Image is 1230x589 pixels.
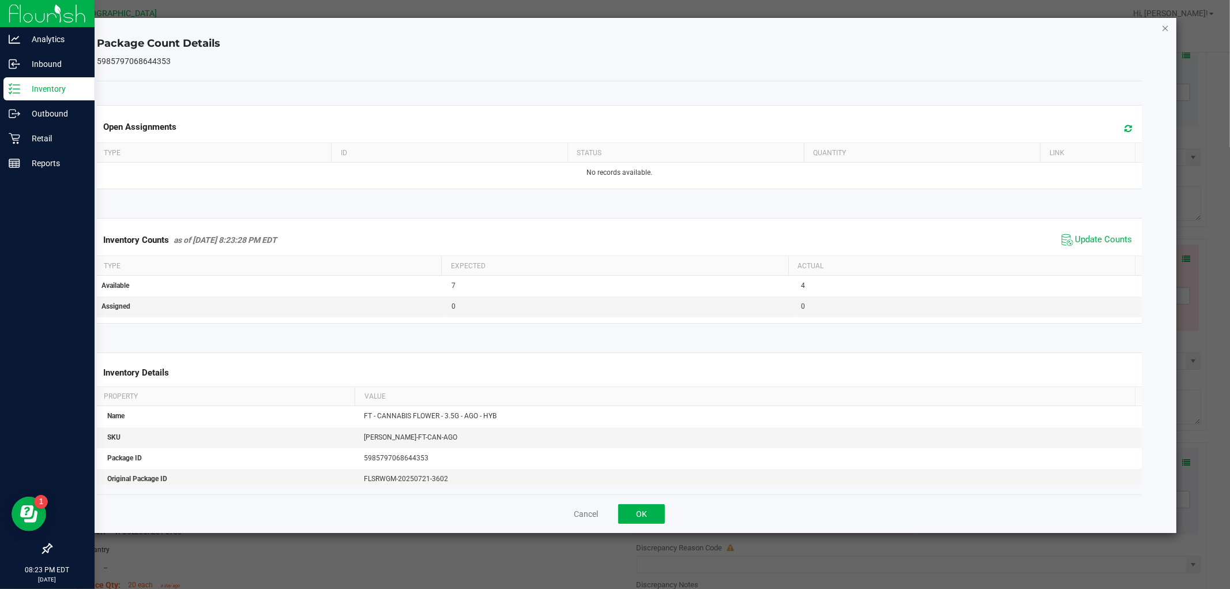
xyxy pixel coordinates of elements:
p: Inbound [20,57,89,71]
p: Retail [20,132,89,145]
span: 4 [801,282,805,290]
h4: Package Count Details [97,36,1141,51]
span: Link [1050,149,1065,157]
span: ID [341,149,347,157]
span: Update Counts [1075,234,1133,246]
span: Value [364,392,386,400]
span: Assigned [101,302,130,310]
td: No records available. [95,163,1144,183]
p: Reports [20,156,89,170]
span: as of [DATE] 8:23:28 PM EDT [174,235,277,245]
span: 0 [801,302,805,310]
button: OK [618,504,665,524]
span: Status [577,149,601,157]
span: Inventory Counts [103,235,169,245]
span: FLSRWGM-20250721-3602 [364,475,448,483]
span: 0 [452,302,456,310]
span: [PERSON_NAME]-FT-CAN-AGO [364,433,457,441]
span: Quantity [813,149,846,157]
inline-svg: Retail [9,133,20,144]
span: Available [101,282,129,290]
span: Original Package ID [107,475,167,483]
span: 7 [452,282,456,290]
p: Inventory [20,82,89,96]
p: 08:23 PM EDT [5,565,89,575]
inline-svg: Inventory [9,83,20,95]
button: Close [1161,21,1169,35]
span: Inventory Details [103,367,169,378]
span: Property [104,392,138,400]
span: Type [104,262,121,270]
inline-svg: Reports [9,157,20,169]
span: Actual [798,262,823,270]
p: Outbound [20,107,89,121]
h5: 5985797068644353 [97,57,1141,66]
inline-svg: Inbound [9,58,20,70]
button: Cancel [574,508,598,520]
span: FT - CANNABIS FLOWER - 3.5G - AGO - HYB [364,412,496,420]
span: Expected [451,262,486,270]
inline-svg: Analytics [9,33,20,45]
inline-svg: Outbound [9,108,20,119]
span: 5985797068644353 [364,454,428,462]
p: [DATE] [5,575,89,584]
iframe: Resource center unread badge [34,495,48,509]
span: SKU [107,433,121,441]
p: Analytics [20,32,89,46]
span: Type [104,149,121,157]
span: Package ID [107,454,142,462]
span: Name [107,412,125,420]
iframe: Resource center [12,497,46,531]
span: Open Assignments [103,122,176,132]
